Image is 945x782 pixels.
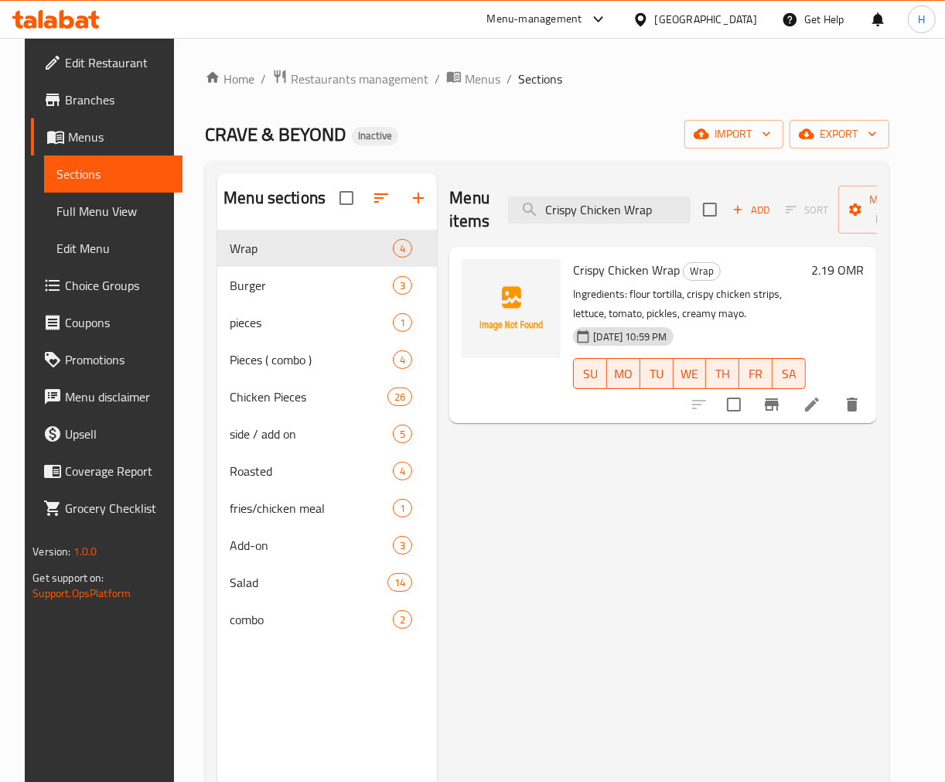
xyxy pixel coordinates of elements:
div: combo [230,610,393,629]
span: 4 [394,464,411,479]
a: Home [205,70,254,88]
div: items [393,313,412,332]
span: Burger [230,276,393,295]
li: / [261,70,266,88]
div: Pieces ( combo )4 [217,341,437,378]
a: Full Menu View [44,193,183,230]
span: Sections [56,165,170,183]
span: Crispy Chicken Wrap [573,258,680,282]
span: Wrap [684,262,720,280]
span: Promotions [65,350,170,369]
a: Edit Restaurant [31,44,183,81]
span: Coverage Report [65,462,170,480]
a: Restaurants management [272,69,428,89]
span: Select section first [776,198,838,222]
div: Chicken Pieces26 [217,378,437,415]
span: Grocery Checklist [65,499,170,517]
a: Sections [44,155,183,193]
div: items [393,425,412,443]
div: Burger3 [217,267,437,304]
a: Coverage Report [31,452,183,490]
input: search [508,196,691,224]
div: items [387,573,412,592]
button: FR [739,358,773,389]
div: Add-on [230,536,393,555]
div: items [387,388,412,406]
div: items [393,462,412,480]
span: Menus [465,70,500,88]
span: Manage items [851,190,930,229]
span: [DATE] 10:59 PM [587,330,673,344]
button: MO [607,358,640,389]
span: Edit Restaurant [65,53,170,72]
span: Upsell [65,425,170,443]
span: side / add on [230,425,393,443]
span: Wrap [230,239,393,258]
span: Select to update [718,388,750,421]
span: 3 [394,278,411,293]
span: 4 [394,353,411,367]
li: / [435,70,440,88]
span: import [697,125,771,144]
div: Pieces ( combo ) [230,350,393,369]
a: Coupons [31,304,183,341]
button: Branch-specific-item [753,386,790,423]
div: items [393,350,412,369]
span: FR [745,363,766,385]
a: Promotions [31,341,183,378]
a: Support.OpsPlatform [32,583,131,603]
span: SA [779,363,800,385]
div: Menu-management [487,10,582,29]
div: items [393,276,412,295]
span: Chicken Pieces [230,388,387,406]
span: 4 [394,241,411,256]
span: 2 [394,613,411,627]
div: [GEOGRAPHIC_DATA] [655,11,757,28]
p: Ingredients: flour tortilla, crispy chicken strips, lettuce, tomato, pickles, creamy mayo. [573,285,805,323]
div: side / add on5 [217,415,437,452]
button: Manage items [838,186,942,234]
div: combo2 [217,601,437,638]
span: WE [680,363,701,385]
button: delete [834,386,871,423]
div: pieces1 [217,304,437,341]
div: Salad14 [217,564,437,601]
button: Add [726,198,776,222]
a: Menus [446,69,500,89]
span: CRAVE & BEYOND [205,117,346,152]
span: 1 [394,501,411,516]
span: Add [730,201,772,219]
button: SU [573,358,607,389]
span: Branches [65,90,170,109]
span: Salad [230,573,387,592]
img: Crispy Chicken Wrap [462,259,561,358]
nav: breadcrumb [205,69,889,89]
span: SU [580,363,601,385]
a: Menu disclaimer [31,378,183,415]
div: items [393,499,412,517]
a: Edit menu item [803,395,821,414]
span: MO [613,363,634,385]
div: Add-on3 [217,527,437,564]
div: fries/chicken meal1 [217,490,437,527]
a: Choice Groups [31,267,183,304]
span: H [918,11,925,28]
a: Grocery Checklist [31,490,183,527]
span: 1 [394,316,411,330]
button: import [684,120,783,149]
span: Roasted [230,462,393,480]
span: 26 [388,390,411,405]
span: 14 [388,575,411,590]
div: Roasted4 [217,452,437,490]
div: items [393,239,412,258]
span: pieces [230,313,393,332]
span: fries/chicken meal [230,499,393,517]
button: export [790,120,889,149]
h2: Menu sections [223,186,326,210]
